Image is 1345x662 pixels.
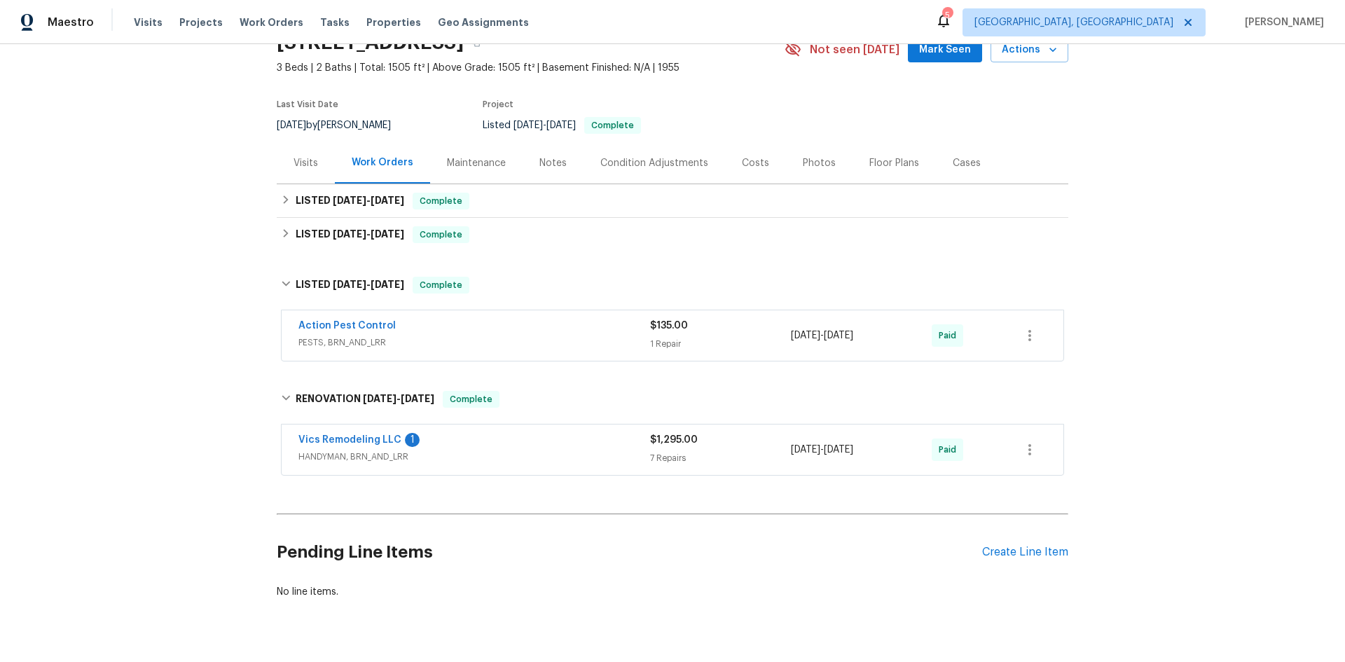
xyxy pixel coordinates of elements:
[333,195,404,205] span: -
[586,121,640,130] span: Complete
[444,392,498,406] span: Complete
[296,226,404,243] h6: LISTED
[791,331,820,340] span: [DATE]
[298,336,650,350] span: PESTS, BRN_AND_LRR
[277,61,785,75] span: 3 Beds | 2 Baths | Total: 1505 ft² | Above Grade: 1505 ft² | Basement Finished: N/A | 1955
[277,218,1068,251] div: LISTED [DATE]-[DATE]Complete
[483,120,641,130] span: Listed
[296,391,434,408] h6: RENOVATION
[513,120,543,130] span: [DATE]
[939,443,962,457] span: Paid
[942,8,952,22] div: 5
[483,100,513,109] span: Project
[824,331,853,340] span: [DATE]
[908,37,982,63] button: Mark Seen
[277,184,1068,218] div: LISTED [DATE]-[DATE]Complete
[48,15,94,29] span: Maestro
[803,156,836,170] div: Photos
[650,435,698,445] span: $1,295.00
[414,194,468,208] span: Complete
[320,18,350,27] span: Tasks
[296,193,404,209] h6: LISTED
[791,443,853,457] span: -
[363,394,434,404] span: -
[600,156,708,170] div: Condition Adjustments
[824,445,853,455] span: [DATE]
[546,120,576,130] span: [DATE]
[982,546,1068,559] div: Create Line Item
[298,435,401,445] a: Vics Remodeling LLC
[333,195,366,205] span: [DATE]
[1002,41,1057,59] span: Actions
[333,229,366,239] span: [DATE]
[134,15,163,29] span: Visits
[363,394,396,404] span: [DATE]
[333,229,404,239] span: -
[405,433,420,447] div: 1
[296,277,404,294] h6: LISTED
[277,100,338,109] span: Last Visit Date
[869,156,919,170] div: Floor Plans
[791,329,853,343] span: -
[919,41,971,59] span: Mark Seen
[240,15,303,29] span: Work Orders
[539,156,567,170] div: Notes
[277,263,1068,308] div: LISTED [DATE]-[DATE]Complete
[447,156,506,170] div: Maintenance
[650,321,688,331] span: $135.00
[277,117,408,134] div: by [PERSON_NAME]
[371,195,404,205] span: [DATE]
[414,228,468,242] span: Complete
[791,445,820,455] span: [DATE]
[366,15,421,29] span: Properties
[277,585,1068,599] div: No line items.
[953,156,981,170] div: Cases
[742,156,769,170] div: Costs
[991,37,1068,63] button: Actions
[1239,15,1324,29] span: [PERSON_NAME]
[294,156,318,170] div: Visits
[179,15,223,29] span: Projects
[371,229,404,239] span: [DATE]
[352,156,413,170] div: Work Orders
[277,120,306,130] span: [DATE]
[438,15,529,29] span: Geo Assignments
[513,120,576,130] span: -
[277,520,982,585] h2: Pending Line Items
[650,451,791,465] div: 7 Repairs
[333,280,404,289] span: -
[810,43,899,57] span: Not seen [DATE]
[401,394,434,404] span: [DATE]
[277,36,464,50] h2: [STREET_ADDRESS]
[277,377,1068,422] div: RENOVATION [DATE]-[DATE]Complete
[371,280,404,289] span: [DATE]
[298,450,650,464] span: HANDYMAN, BRN_AND_LRR
[974,15,1173,29] span: [GEOGRAPHIC_DATA], [GEOGRAPHIC_DATA]
[333,280,366,289] span: [DATE]
[414,278,468,292] span: Complete
[298,321,396,331] a: Action Pest Control
[650,337,791,351] div: 1 Repair
[939,329,962,343] span: Paid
